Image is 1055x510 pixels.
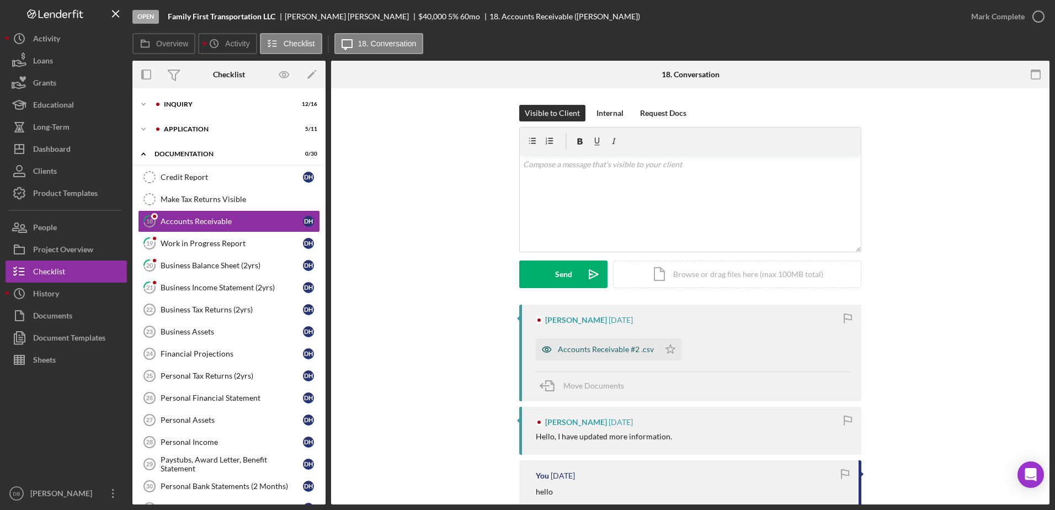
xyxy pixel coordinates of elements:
[297,126,317,132] div: 5 / 11
[519,261,608,288] button: Send
[33,349,56,374] div: Sheets
[545,418,607,427] div: [PERSON_NAME]
[161,371,303,380] div: Personal Tax Returns (2yrs)
[6,116,127,138] button: Long-Term
[6,94,127,116] button: Educational
[260,33,322,54] button: Checklist
[33,238,93,263] div: Project Overview
[138,365,320,387] a: 25Personal Tax Returns (2yrs)DH
[303,260,314,271] div: D H
[6,349,127,371] button: Sheets
[146,284,153,291] tspan: 21
[13,491,20,497] text: DB
[33,261,65,285] div: Checklist
[198,33,257,54] button: Activity
[609,418,633,427] time: 2025-09-17 21:34
[303,370,314,381] div: D H
[591,105,629,121] button: Internal
[971,6,1025,28] div: Mark Complete
[213,70,245,79] div: Checklist
[635,105,692,121] button: Request Docs
[960,6,1049,28] button: Mark Complete
[164,101,290,108] div: Inquiry
[297,101,317,108] div: 12 / 16
[6,238,127,261] button: Project Overview
[545,316,607,325] div: [PERSON_NAME]
[138,254,320,277] a: 20Business Balance Sheet (2yrs)DH
[6,305,127,327] button: Documents
[138,166,320,188] a: Credit ReportDH
[536,486,553,498] p: hello
[6,72,127,94] button: Grants
[138,210,320,232] a: 18Accounts ReceivableDH
[303,238,314,249] div: D H
[6,482,127,504] button: DB[PERSON_NAME]
[6,138,127,160] a: Dashboard
[303,326,314,337] div: D H
[6,216,127,238] button: People
[146,373,153,379] tspan: 25
[28,482,99,507] div: [PERSON_NAME]
[33,50,53,75] div: Loans
[161,173,303,182] div: Credit Report
[303,481,314,492] div: D H
[146,461,153,467] tspan: 29
[525,105,580,121] div: Visible to Client
[161,239,303,248] div: Work in Progress Report
[303,304,314,315] div: D H
[6,28,127,50] button: Activity
[303,348,314,359] div: D H
[33,216,57,241] div: People
[161,217,303,226] div: Accounts Receivable
[161,482,303,491] div: Personal Bank Statements (2 Months)
[563,381,624,390] span: Move Documents
[6,182,127,204] button: Product Templates
[138,188,320,210] a: Make Tax Returns Visible
[596,105,624,121] div: Internal
[138,475,320,497] a: 30Personal Bank Statements (2 Months)DH
[418,12,446,21] span: $40,000
[138,277,320,299] a: 21Business Income Statement (2yrs)DH
[6,327,127,349] button: Document Templates
[6,283,127,305] button: History
[6,160,127,182] button: Clients
[146,483,153,490] tspan: 30
[6,50,127,72] button: Loans
[146,328,153,335] tspan: 23
[519,105,585,121] button: Visible to Client
[33,305,72,330] div: Documents
[303,437,314,448] div: D H
[132,10,159,24] div: Open
[161,455,303,473] div: Paystubs, Award Letter, Benefit Statement
[146,417,153,423] tspan: 27
[146,306,153,313] tspan: 22
[161,283,303,292] div: Business Income Statement (2yrs)
[154,151,290,157] div: Documentation
[138,321,320,343] a: 23Business AssetsDH
[161,349,303,358] div: Financial Projections
[138,299,320,321] a: 22Business Tax Returns (2yrs)DH
[132,33,195,54] button: Overview
[558,345,654,354] div: Accounts Receivable #2 .csv
[33,94,74,119] div: Educational
[536,372,635,400] button: Move Documents
[33,116,70,141] div: Long-Term
[6,261,127,283] button: Checklist
[303,392,314,403] div: D H
[358,39,417,48] label: 18. Conversation
[33,283,59,307] div: History
[303,459,314,470] div: D H
[297,151,317,157] div: 0 / 30
[146,262,153,269] tspan: 20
